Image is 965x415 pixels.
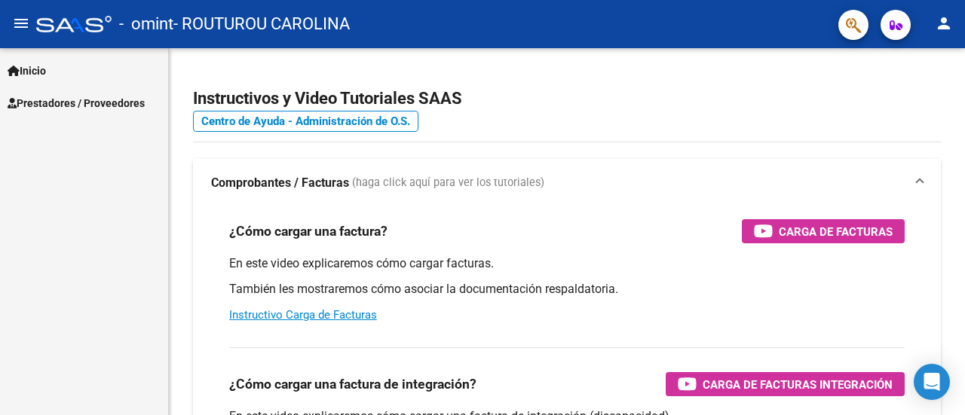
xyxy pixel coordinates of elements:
[742,219,905,243] button: Carga de Facturas
[666,372,905,396] button: Carga de Facturas Integración
[229,255,905,272] p: En este video explicaremos cómo cargar facturas.
[703,375,893,394] span: Carga de Facturas Integración
[935,14,953,32] mat-icon: person
[914,364,950,400] div: Open Intercom Messenger
[119,8,173,41] span: - omint
[229,308,377,322] a: Instructivo Carga de Facturas
[229,221,388,242] h3: ¿Cómo cargar una factura?
[779,222,893,241] span: Carga de Facturas
[8,95,145,111] span: Prestadores / Proveedores
[352,175,544,191] span: (haga click aquí para ver los tutoriales)
[193,159,941,207] mat-expansion-panel-header: Comprobantes / Facturas (haga click aquí para ver los tutoriales)
[8,63,46,79] span: Inicio
[173,8,350,41] span: - ROUTUROU CAROLINA
[229,374,476,395] h3: ¿Cómo cargar una factura de integración?
[211,175,349,191] strong: Comprobantes / Facturas
[229,281,905,298] p: También les mostraremos cómo asociar la documentación respaldatoria.
[193,84,941,113] h2: Instructivos y Video Tutoriales SAAS
[193,111,418,132] a: Centro de Ayuda - Administración de O.S.
[12,14,30,32] mat-icon: menu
